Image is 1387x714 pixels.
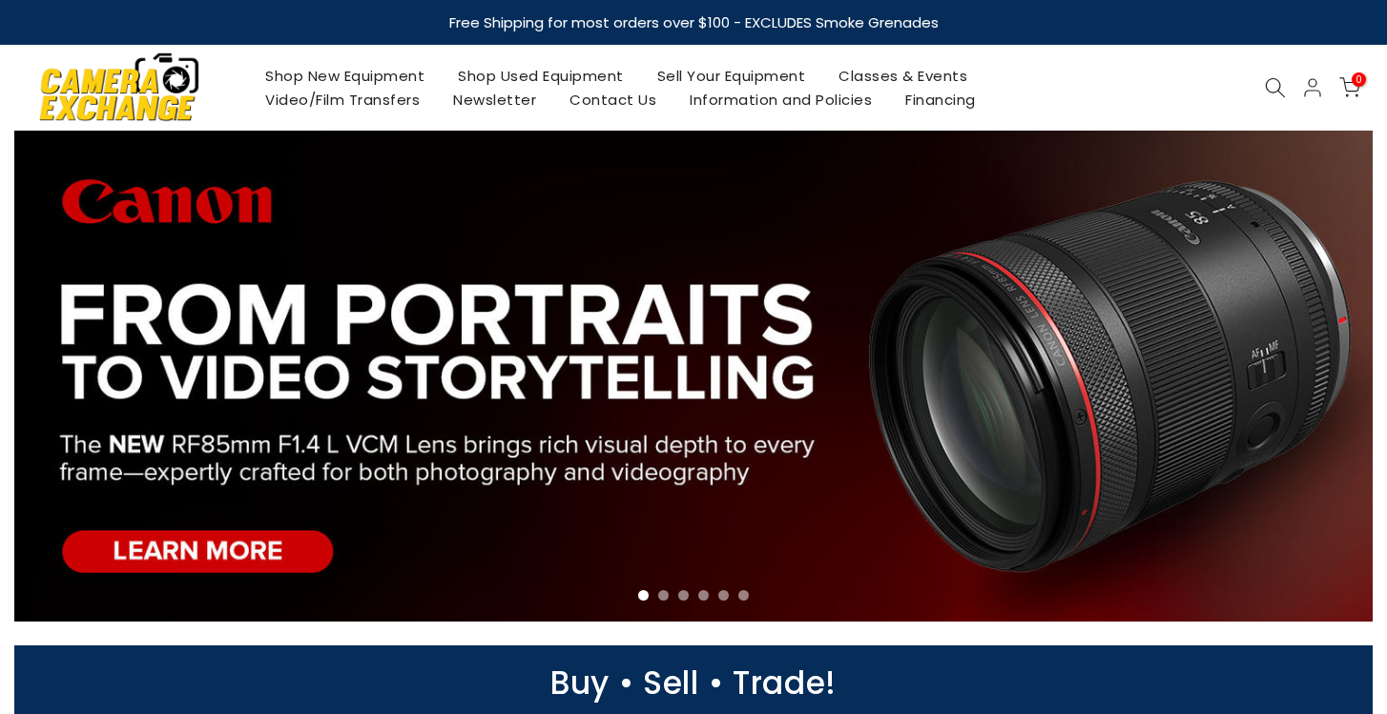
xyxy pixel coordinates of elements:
li: Page dot 2 [658,590,669,601]
p: Buy • Sell • Trade! [5,674,1382,692]
li: Page dot 1 [638,590,649,601]
li: Page dot 5 [718,590,729,601]
li: Page dot 6 [738,590,749,601]
li: Page dot 3 [678,590,689,601]
a: Sell Your Equipment [640,64,822,88]
a: 0 [1339,77,1360,98]
li: Page dot 4 [698,590,709,601]
a: Contact Us [553,88,673,112]
a: Classes & Events [822,64,984,88]
a: Financing [889,88,993,112]
a: Shop New Equipment [249,64,442,88]
a: Video/Film Transfers [249,88,437,112]
a: Shop Used Equipment [442,64,641,88]
a: Newsletter [437,88,553,112]
strong: Free Shipping for most orders over $100 - EXCLUDES Smoke Grenades [449,12,939,32]
span: 0 [1352,72,1366,87]
a: Information and Policies [673,88,889,112]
